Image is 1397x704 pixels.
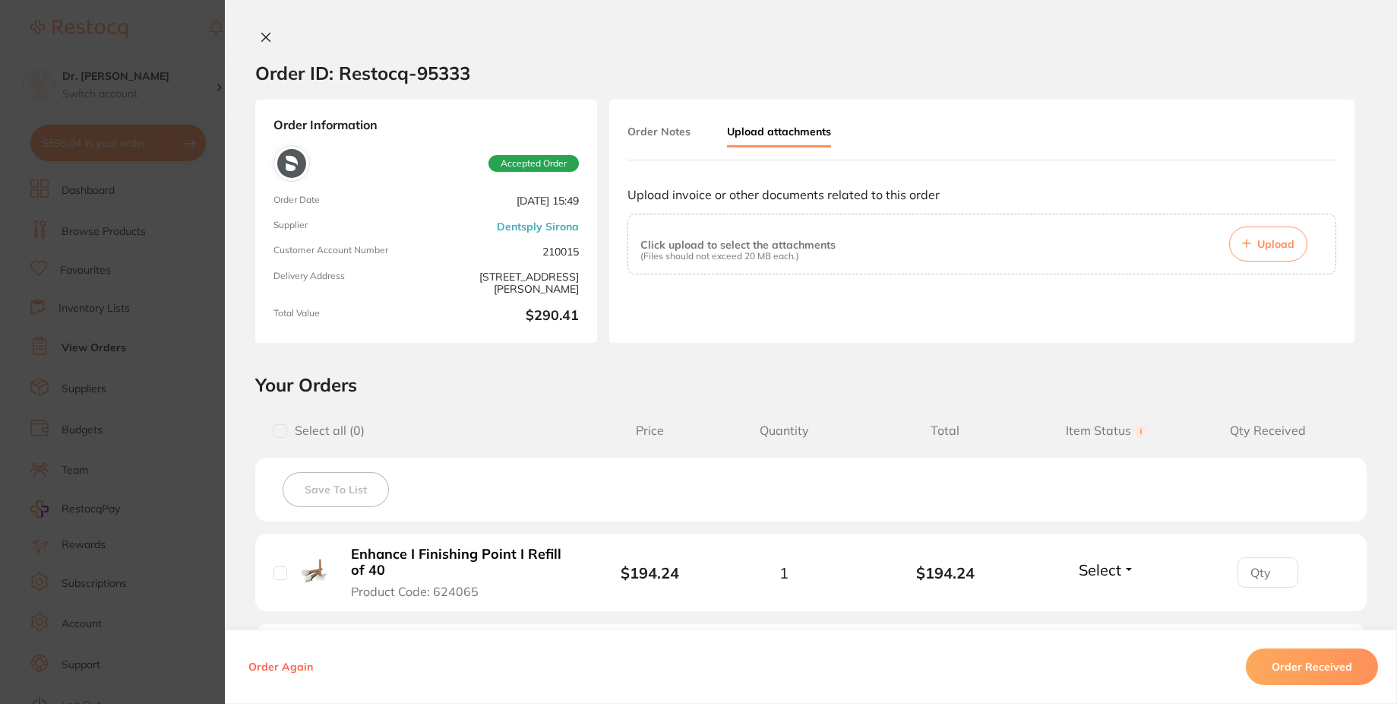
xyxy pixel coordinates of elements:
span: 1 [779,564,789,582]
span: Select [1079,560,1121,579]
p: Upload invoice or other documents related to this order [627,188,1336,201]
span: Total Value [273,308,420,325]
p: (Files should not exceed 20 MB each.) [640,251,836,262]
button: Order Received [1246,649,1378,685]
a: Dentsply Sirona [497,220,579,233]
img: Enhance I Finishing Point I Refill of 40 [299,553,335,589]
span: [DATE] 15:49 [432,195,579,208]
span: Select all ( 0 ) [287,423,365,438]
b: $194.24 [621,563,679,582]
span: Item Status [1026,423,1187,438]
span: Customer Account Number [273,245,420,258]
span: Upload [1257,237,1294,251]
h2: Your Orders [255,373,1367,396]
p: Click upload to select the attachments [640,239,836,251]
span: Qty Received [1187,423,1348,438]
span: [STREET_ADDRESS][PERSON_NAME] [432,271,579,296]
span: Accepted Order [488,155,579,172]
button: Upload [1229,227,1307,262]
span: Supplier [273,220,420,233]
button: Enhance I Finishing Point I Refill of 40 Product Code: 624065 [346,546,574,599]
span: Product Code: 624065 [351,585,479,598]
span: Price [596,423,704,438]
b: $194.24 [864,564,1026,582]
span: Total [864,423,1026,438]
input: Qty [1237,557,1298,588]
span: 210015 [432,245,579,258]
button: Order Notes [627,118,691,145]
button: Select [1074,560,1139,579]
span: Quantity [703,423,864,438]
img: Dentsply Sirona [277,149,306,178]
h2: Order ID: Restocq- 95333 [255,62,470,84]
button: Order Again [244,660,318,674]
button: Save To List [283,472,389,507]
strong: Order Information [273,118,579,133]
b: Enhance I Finishing Point I Refill of 40 [351,547,569,578]
span: Order Date [273,195,420,208]
button: Upload attachments [727,118,831,147]
b: $290.41 [432,308,579,325]
span: Delivery Address [273,271,420,296]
